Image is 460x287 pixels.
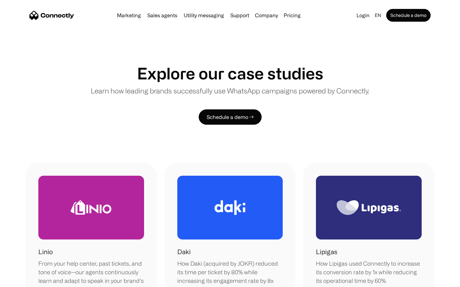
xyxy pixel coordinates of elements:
[177,247,191,257] h1: Daki
[71,200,111,215] img: Linio Logo
[145,13,180,18] a: Sales agents
[228,13,252,18] a: Support
[214,200,246,215] img: Daki Logo
[13,276,38,285] ul: Language list
[181,13,226,18] a: Utility messaging
[316,247,337,257] h1: Lipigas
[137,64,323,83] h1: Explore our case studies
[316,259,422,285] div: How Lipigas used Connectly to increase its conversion rate by 1x while reducing its operational t...
[38,247,53,257] h1: Linio
[375,11,381,20] div: en
[199,109,262,125] a: Schedule a demo →
[6,275,38,285] aside: Language selected: English
[386,9,431,22] a: Schedule a demo
[354,11,372,20] a: Login
[114,13,143,18] a: Marketing
[91,85,369,96] p: Learn how leading brands successfully use WhatsApp campaigns powered by Connectly.
[281,13,303,18] a: Pricing
[255,11,278,20] div: Company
